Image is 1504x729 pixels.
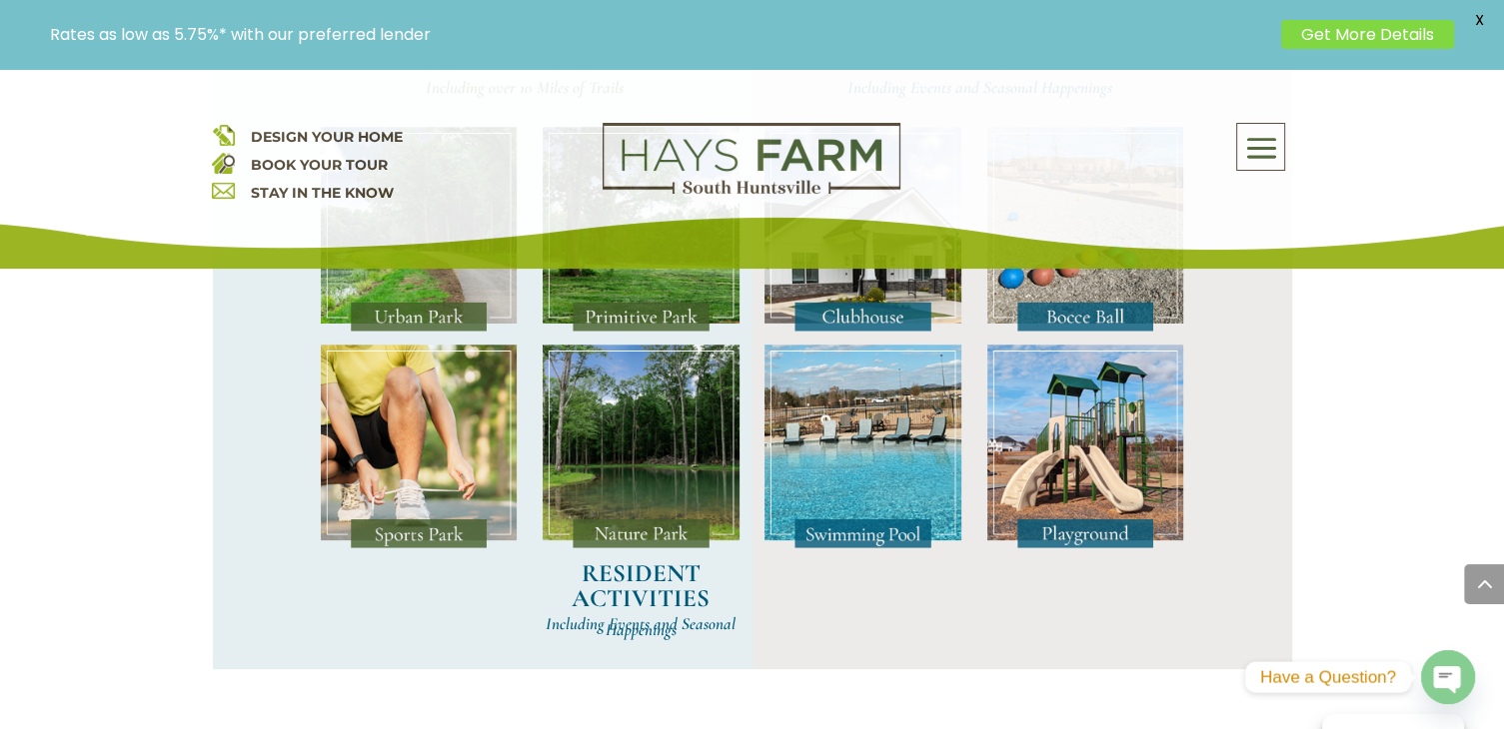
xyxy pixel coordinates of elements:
img: design your home [212,123,235,146]
h2: RESIDENT ACTIVITIES [543,561,740,621]
a: DESIGN YOUR HOME [250,128,402,146]
a: STAY IN THE KNOW [250,184,393,202]
img: Logo [603,123,900,195]
h4: Including Events and Seasonal Happenings [543,621,740,641]
a: Get More Details [1281,20,1454,49]
img: Amenities_Playground [987,345,1184,549]
p: Rates as low as 5.75%* with our preferred lender [50,25,1271,44]
span: X [1464,5,1494,35]
img: Amenities_NaturePark [543,345,740,549]
img: Amenities_SwimmingPool [764,345,961,549]
img: Amenities_SportsPark [321,345,518,549]
a: BOOK YOUR TOUR [250,156,387,174]
a: hays farm homes huntsville development [603,181,900,199]
img: book your home tour [212,151,235,174]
